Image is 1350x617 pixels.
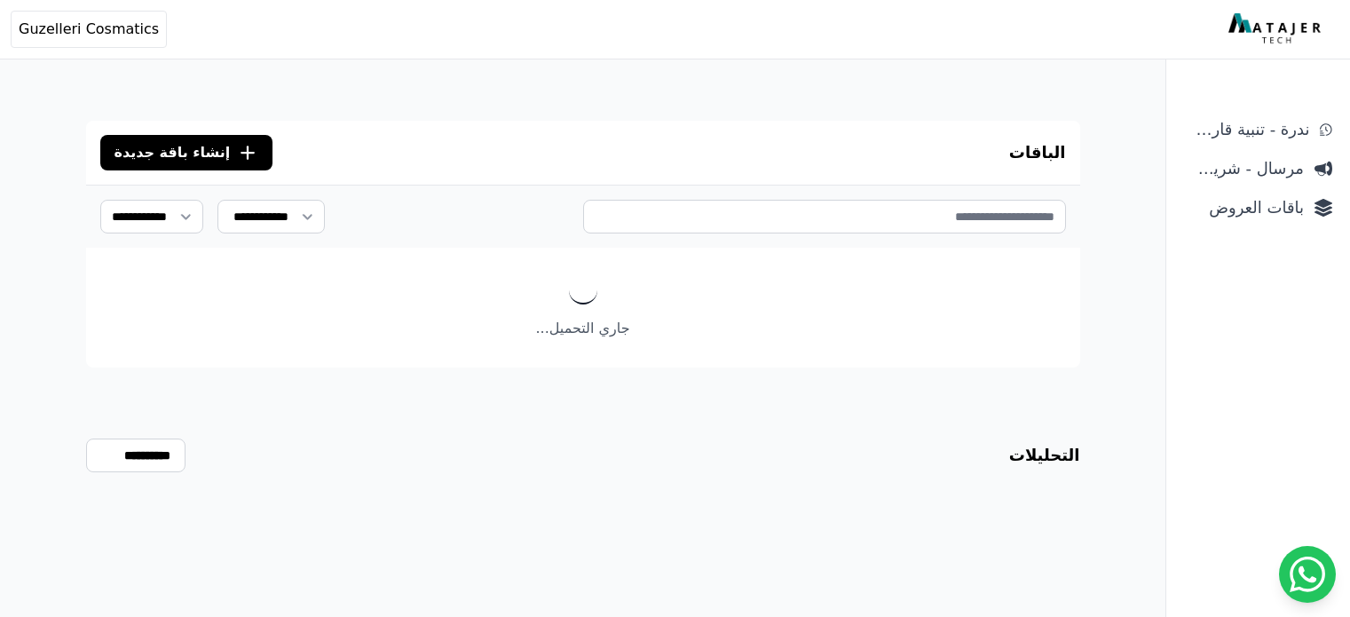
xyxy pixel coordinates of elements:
img: MatajerTech Logo [1228,13,1325,45]
span: إنشاء باقة جديدة [114,142,231,163]
a: ندرة - تنبية قارب علي النفاذ [1177,114,1339,146]
span: باقات العروض [1184,195,1304,220]
span: مرسال - شريط دعاية [1184,156,1304,181]
p: جاري التحميل... [86,318,1080,339]
span: ندرة - تنبية قارب علي النفاذ [1184,117,1309,142]
h3: التحليلات [1009,443,1080,468]
a: مرسال - شريط دعاية [1177,153,1339,185]
button: Guzelleri Cosmatics [11,11,167,48]
span: Guzelleri Cosmatics [19,19,159,40]
h3: الباقات [1009,140,1066,165]
button: إنشاء باقة جديدة [100,135,273,170]
a: باقات العروض [1177,192,1339,224]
